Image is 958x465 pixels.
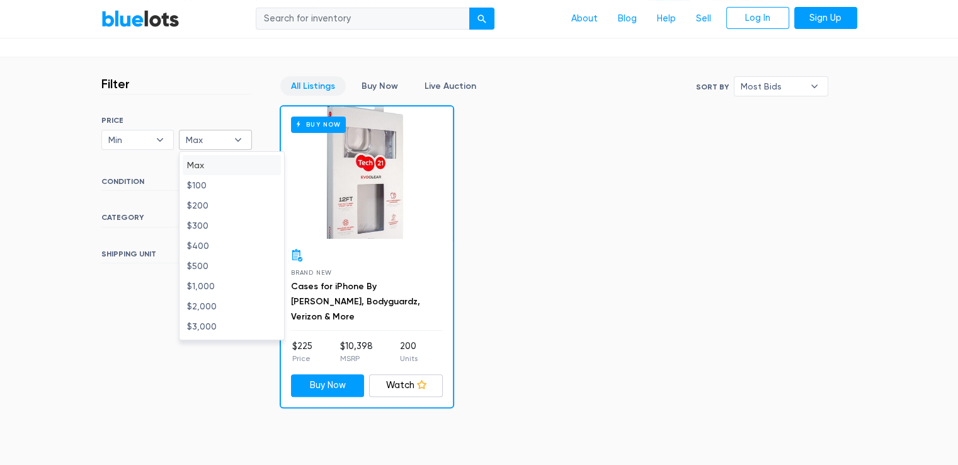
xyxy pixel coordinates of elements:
[101,116,252,125] h6: PRICE
[647,7,686,31] a: Help
[291,281,420,322] a: Cases for iPhone By [PERSON_NAME], Bodyguardz, Verizon & More
[339,353,372,364] p: MSRP
[726,7,789,30] a: Log In
[225,130,251,149] b: ▾
[101,213,252,227] h6: CATEGORY
[292,353,312,364] p: Price
[186,130,227,149] span: Max
[414,76,487,96] a: Live Auction
[400,353,418,364] p: Units
[291,117,346,132] h6: Buy Now
[183,215,281,236] li: $300
[183,316,281,336] li: $3,000
[351,76,409,96] a: Buy Now
[686,7,721,31] a: Sell
[696,81,729,93] label: Sort By
[291,269,332,276] span: Brand New
[561,7,608,31] a: About
[183,296,281,316] li: $2,000
[101,9,180,28] a: BlueLots
[801,77,828,96] b: ▾
[147,130,173,149] b: ▾
[183,155,281,175] li: Max
[292,340,312,365] li: $225
[183,236,281,256] li: $400
[183,195,281,215] li: $200
[101,76,130,91] h3: Filter
[608,7,647,31] a: Blog
[280,76,346,96] a: All Listings
[281,106,453,239] a: Buy Now
[183,256,281,276] li: $500
[108,130,150,149] span: Min
[256,8,470,30] input: Search for inventory
[183,276,281,296] li: $1,000
[101,177,252,191] h6: CONDITION
[339,340,372,365] li: $10,398
[400,340,418,365] li: 200
[291,374,365,397] a: Buy Now
[101,250,252,263] h6: SHIPPING UNIT
[183,175,281,195] li: $100
[794,7,857,30] a: Sign Up
[741,77,804,96] span: Most Bids
[369,374,443,397] a: Watch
